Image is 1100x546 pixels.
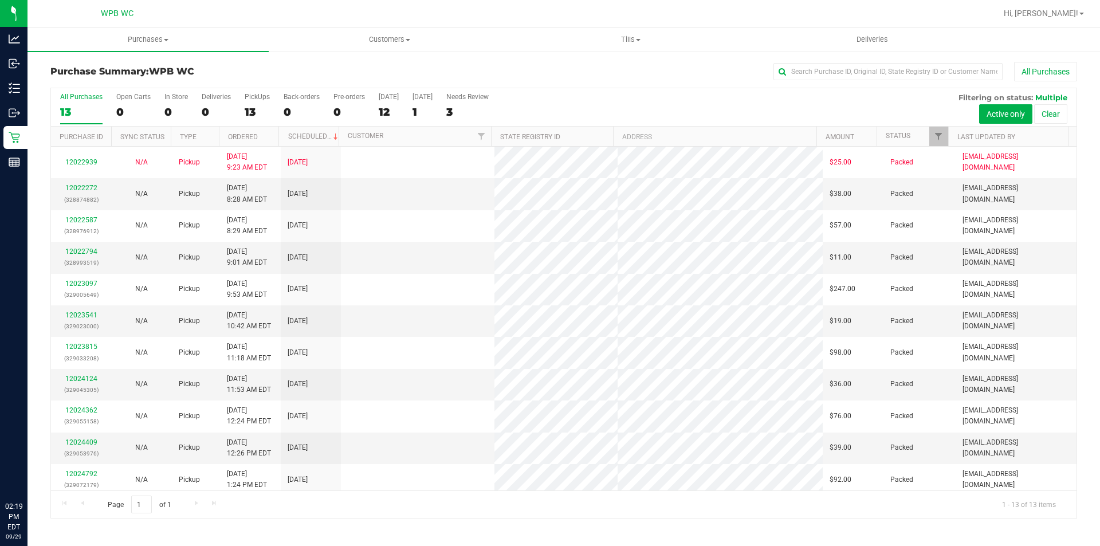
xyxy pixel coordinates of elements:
[962,246,1070,268] span: [EMAIL_ADDRESS][DOMAIN_NAME]
[1004,9,1078,18] span: Hi, [PERSON_NAME]!
[890,474,913,485] span: Packed
[890,220,913,231] span: Packed
[227,215,267,237] span: [DATE] 8:29 AM EDT
[65,311,97,319] a: 12023541
[135,190,148,198] span: Not Applicable
[202,93,231,101] div: Deliveries
[333,93,365,101] div: Pre-orders
[269,34,509,45] span: Customers
[245,93,270,101] div: PickUps
[98,496,180,513] span: Page of 1
[773,63,1003,80] input: Search Purchase ID, Original ID, State Registry ID or Customer Name...
[1034,104,1067,124] button: Clear
[227,341,271,363] span: [DATE] 11:18 AM EDT
[962,183,1070,205] span: [EMAIL_ADDRESS][DOMAIN_NAME]
[58,416,104,427] p: (329055158)
[135,474,148,485] button: N/A
[27,28,269,52] a: Purchases
[9,58,20,69] inline-svg: Inbound
[830,220,851,231] span: $57.00
[131,496,152,513] input: 1
[472,127,491,146] a: Filter
[830,411,851,422] span: $76.00
[288,157,308,168] span: [DATE]
[164,93,188,101] div: In Store
[510,34,751,45] span: Tills
[179,157,200,168] span: Pickup
[288,132,340,140] a: Scheduled
[841,34,903,45] span: Deliveries
[179,379,200,390] span: Pickup
[890,379,913,390] span: Packed
[65,343,97,351] a: 12023815
[333,105,365,119] div: 0
[826,133,854,141] a: Amount
[179,252,200,263] span: Pickup
[288,316,308,327] span: [DATE]
[58,194,104,205] p: (328874882)
[830,347,851,358] span: $98.00
[65,470,97,478] a: 12024792
[500,133,560,141] a: State Registry ID
[227,151,267,173] span: [DATE] 9:23 AM EDT
[135,348,148,356] span: Not Applicable
[830,252,851,263] span: $11.00
[957,133,1015,141] a: Last Updated By
[135,380,148,388] span: Not Applicable
[65,158,97,166] a: 12022939
[890,188,913,199] span: Packed
[962,469,1070,490] span: [EMAIL_ADDRESS][DOMAIN_NAME]
[227,246,267,268] span: [DATE] 9:01 AM EDT
[11,454,46,489] iframe: Resource center
[288,284,308,294] span: [DATE]
[227,310,271,332] span: [DATE] 10:42 AM EDT
[227,405,271,427] span: [DATE] 12:24 PM EDT
[288,442,308,453] span: [DATE]
[135,285,148,293] span: Not Applicable
[179,347,200,358] span: Pickup
[9,33,20,45] inline-svg: Analytics
[202,105,231,119] div: 0
[180,133,197,141] a: Type
[65,406,97,414] a: 12024362
[135,347,148,358] button: N/A
[179,411,200,422] span: Pickup
[27,34,269,45] span: Purchases
[9,83,20,94] inline-svg: Inventory
[116,105,151,119] div: 0
[412,93,433,101] div: [DATE]
[58,448,104,459] p: (329053976)
[179,284,200,294] span: Pickup
[890,252,913,263] span: Packed
[269,28,510,52] a: Customers
[65,248,97,256] a: 12022794
[929,127,948,146] a: Filter
[962,278,1070,300] span: [EMAIL_ADDRESS][DOMAIN_NAME]
[135,221,148,229] span: Not Applicable
[288,379,308,390] span: [DATE]
[890,316,913,327] span: Packed
[962,341,1070,363] span: [EMAIL_ADDRESS][DOMAIN_NAME]
[379,93,399,101] div: [DATE]
[288,411,308,422] span: [DATE]
[288,252,308,263] span: [DATE]
[830,316,851,327] span: $19.00
[288,188,308,199] span: [DATE]
[65,280,97,288] a: 12023097
[962,374,1070,395] span: [EMAIL_ADDRESS][DOMAIN_NAME]
[58,321,104,332] p: (329023000)
[50,66,392,77] h3: Purchase Summary:
[962,437,1070,459] span: [EMAIL_ADDRESS][DOMAIN_NAME]
[101,9,133,18] span: WPB WC
[135,442,148,453] button: N/A
[1014,62,1077,81] button: All Purchases
[288,220,308,231] span: [DATE]
[58,226,104,237] p: (328976912)
[890,347,913,358] span: Packed
[58,289,104,300] p: (329005649)
[135,252,148,263] button: N/A
[9,156,20,168] inline-svg: Reports
[830,284,855,294] span: $247.00
[379,105,399,119] div: 12
[613,127,816,147] th: Address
